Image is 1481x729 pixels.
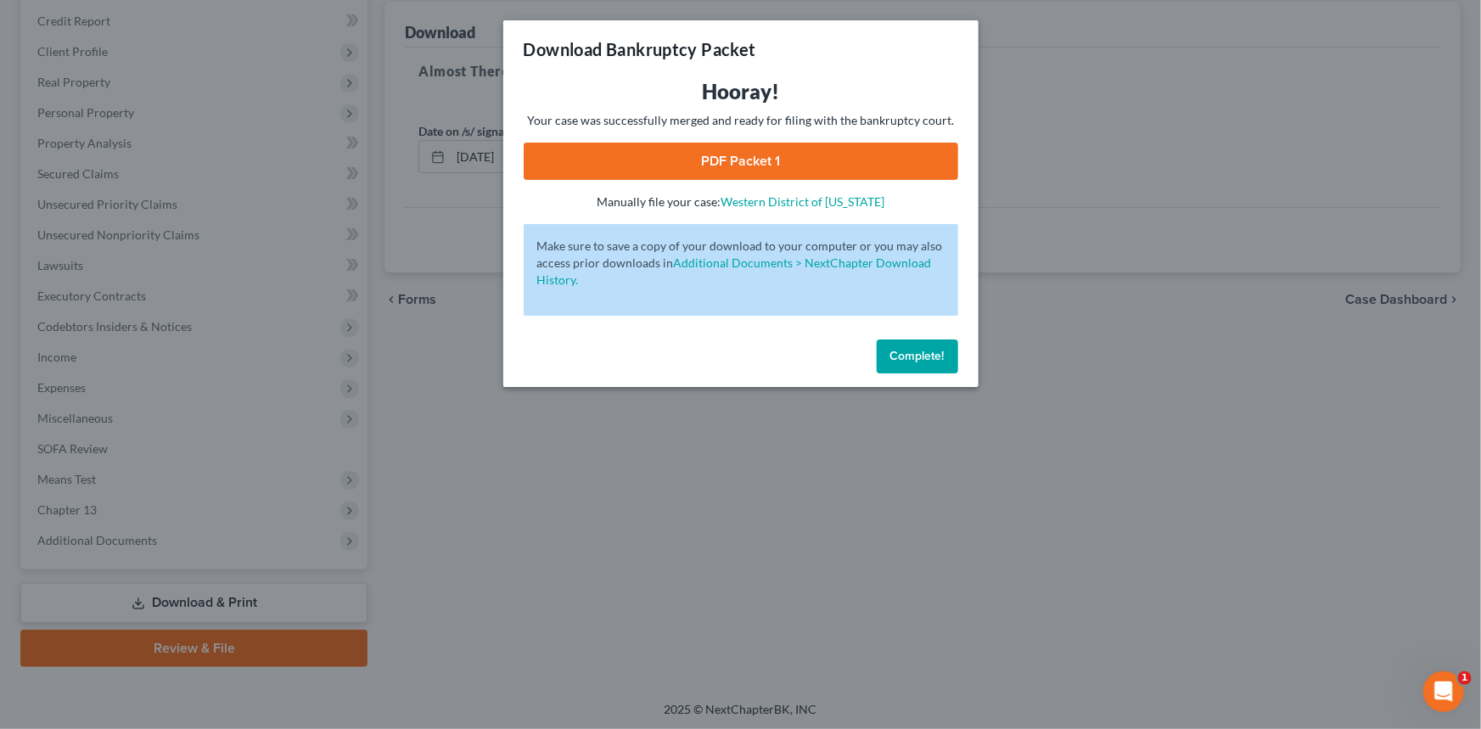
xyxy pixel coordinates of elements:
[524,112,958,129] p: Your case was successfully merged and ready for filing with the bankruptcy court.
[537,255,932,287] a: Additional Documents > NextChapter Download History.
[1423,671,1464,712] iframe: Intercom live chat
[524,143,958,180] a: PDF Packet 1
[890,349,945,363] span: Complete!
[1458,671,1472,685] span: 1
[524,37,756,61] h3: Download Bankruptcy Packet
[877,339,958,373] button: Complete!
[524,193,958,210] p: Manually file your case:
[524,78,958,105] h3: Hooray!
[721,194,884,209] a: Western District of [US_STATE]
[537,238,945,289] p: Make sure to save a copy of your download to your computer or you may also access prior downloads in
